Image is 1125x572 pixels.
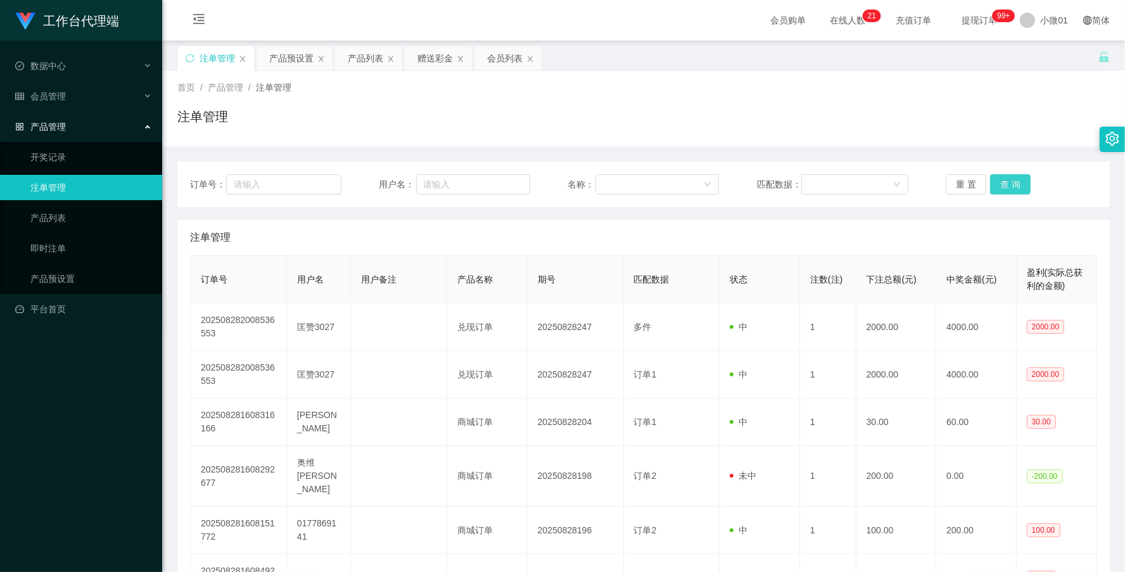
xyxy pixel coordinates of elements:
[447,398,528,446] td: 商城订单
[177,82,195,92] span: 首页
[191,446,287,507] td: 202508281608292677
[15,92,24,101] i: 图标： table
[177,1,220,41] i: 图标： menu-fold
[200,46,235,70] div: 注单管理
[830,15,865,25] font: 在线人数
[457,274,493,284] span: 产品名称
[15,122,24,131] i: 图标： AppStore-O
[896,15,931,25] font: 充值订单
[863,10,881,22] sup: 21
[634,417,657,427] span: 订单1
[634,525,657,535] span: 订单2
[30,144,152,170] a: 开奖记录
[43,1,119,41] h1: 工作台代理端
[1092,15,1110,25] font: 简体
[457,55,464,63] i: 图标： 关闭
[568,178,595,191] span: 名称：
[177,107,228,126] h1: 注单管理
[800,351,856,398] td: 1
[1083,16,1092,25] i: 图标： global
[447,351,528,398] td: 兑现订单
[1027,523,1060,537] span: 100.00
[1105,132,1119,146] i: 图标： 设置
[30,61,66,71] font: 数据中心
[239,55,246,63] i: 图标： 关闭
[810,274,842,284] span: 注数(注)
[191,507,287,554] td: 202508281608151772
[186,54,194,63] i: 图标： 同步
[946,174,986,194] button: 重 置
[287,507,351,554] td: 0177869141
[739,471,756,481] font: 未中
[528,303,624,351] td: 20250828247
[1027,367,1064,381] span: 2000.00
[317,55,325,63] i: 图标： 关闭
[30,122,66,132] font: 产品管理
[946,274,996,284] span: 中奖金额(元)
[936,398,1017,446] td: 60.00
[30,205,152,231] a: 产品列表
[269,46,314,70] div: 产品预设置
[526,55,534,63] i: 图标： 关闭
[962,15,997,25] font: 提现订单
[634,322,652,332] span: 多件
[704,181,711,189] i: 图标： 向下
[191,398,287,446] td: 202508281608316166
[867,274,917,284] span: 下注总额(元)
[201,274,227,284] span: 订单号
[936,507,1017,554] td: 200.00
[287,351,351,398] td: 匡赞3027
[297,274,324,284] span: 用户名
[30,236,152,261] a: 即时注单
[739,525,747,535] font: 中
[992,10,1015,22] sup: 999
[15,15,119,25] a: 工作台代理端
[856,398,937,446] td: 30.00
[30,266,152,291] a: 产品预设置
[739,417,747,427] font: 中
[936,351,1017,398] td: 4000.00
[1027,320,1064,334] span: 2000.00
[1027,469,1063,483] span: -200.00
[893,181,901,189] i: 图标： 向下
[872,10,876,22] p: 1
[936,303,1017,351] td: 4000.00
[1027,415,1056,429] span: 30.00
[200,82,203,92] span: /
[447,507,528,554] td: 商城订单
[15,296,152,322] a: 图标： 仪表板平台首页
[634,369,657,379] span: 订单1
[800,507,856,554] td: 1
[730,274,747,284] span: 状态
[800,398,856,446] td: 1
[15,61,24,70] i: 图标： check-circle-o
[528,351,624,398] td: 20250828247
[634,274,670,284] span: 匹配数据
[487,46,523,70] div: 会员列表
[287,446,351,507] td: 奥维[PERSON_NAME]
[800,446,856,507] td: 1
[739,322,747,332] font: 中
[256,82,291,92] span: 注单管理
[1027,267,1083,291] span: 盈利(实际总获利的金额)
[739,369,747,379] font: 中
[361,274,397,284] span: 用户备注
[528,398,624,446] td: 20250828204
[447,446,528,507] td: 商城订单
[226,174,341,194] input: 请输入
[990,174,1031,194] button: 查 询
[248,82,251,92] span: /
[30,175,152,200] a: 注单管理
[856,351,937,398] td: 2000.00
[348,46,383,70] div: 产品列表
[634,471,657,481] span: 订单2
[800,303,856,351] td: 1
[936,446,1017,507] td: 0.00
[417,46,453,70] div: 赠送彩金
[528,507,624,554] td: 20250828196
[416,174,530,194] input: 请输入
[868,10,872,22] p: 2
[208,82,243,92] span: 产品管理
[387,55,395,63] i: 图标： 关闭
[856,446,937,507] td: 200.00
